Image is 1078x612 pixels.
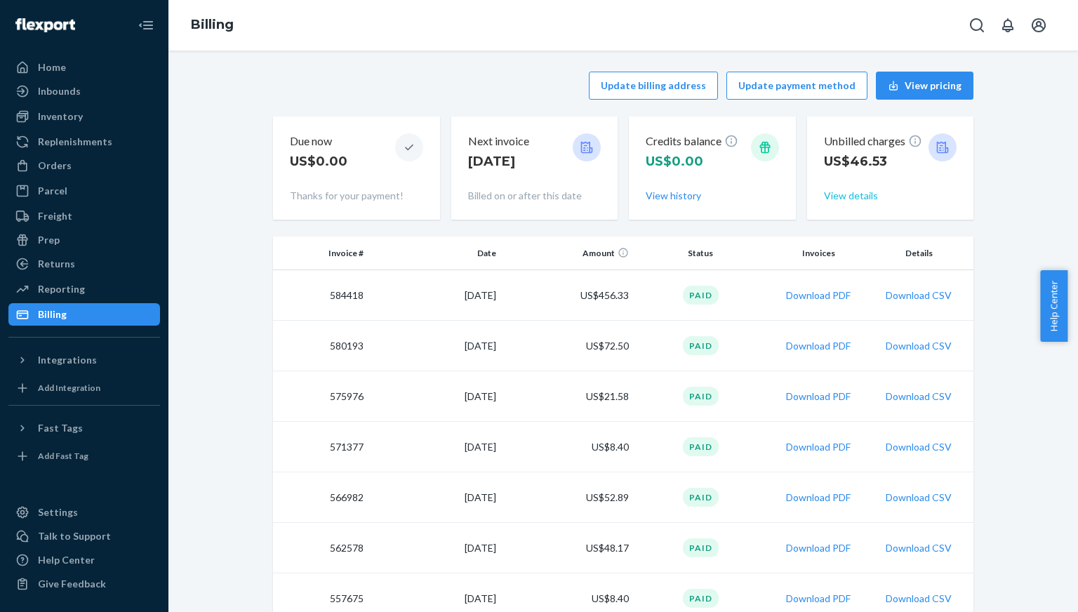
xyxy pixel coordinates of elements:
a: Inbounds [8,80,160,102]
div: Prep [38,233,60,247]
span: US$0.00 [646,154,703,169]
p: Billed on or after this date [468,189,601,203]
td: [DATE] [369,472,502,523]
a: Freight [8,205,160,227]
td: US$456.33 [502,270,634,321]
button: Download PDF [786,339,851,353]
div: Give Feedback [38,577,106,591]
a: Add Fast Tag [8,445,160,467]
button: Integrations [8,349,160,371]
p: Due now [290,133,347,149]
div: Paid [683,437,719,456]
button: View details [824,189,878,203]
button: Download PDF [786,592,851,606]
div: Returns [38,257,75,271]
a: Talk to Support [8,525,160,547]
button: Download PDF [786,541,851,555]
ol: breadcrumbs [180,5,245,46]
td: US$8.40 [502,422,634,472]
td: [DATE] [369,523,502,573]
td: [DATE] [369,371,502,422]
button: Update billing address [589,72,718,100]
div: Replenishments [38,135,112,149]
a: Parcel [8,180,160,202]
div: Paid [683,286,719,305]
button: Update payment method [726,72,867,100]
td: US$48.17 [502,523,634,573]
p: Next invoice [468,133,529,149]
button: Download PDF [786,440,851,454]
div: Paid [683,387,719,406]
a: Billing [191,17,234,32]
button: Fast Tags [8,417,160,439]
a: Billing [8,303,160,326]
button: Help Center [1040,270,1067,342]
a: Add Integration [8,377,160,399]
th: Amount [502,237,634,270]
div: Settings [38,505,78,519]
button: Download PDF [786,390,851,404]
a: Reporting [8,278,160,300]
td: [DATE] [369,422,502,472]
div: Fast Tags [38,421,83,435]
a: Settings [8,501,160,524]
td: US$72.50 [502,321,634,371]
button: Download PDF [786,288,851,302]
button: View history [646,189,701,203]
div: Integrations [38,353,97,367]
a: Home [8,56,160,79]
div: Paid [683,336,719,355]
th: Invoices [767,237,870,270]
div: Paid [683,538,719,557]
td: 575976 [273,371,369,422]
div: Add Integration [38,382,100,394]
div: Inventory [38,109,83,124]
div: Paid [683,488,719,507]
button: Open account menu [1025,11,1053,39]
div: Inbounds [38,84,81,98]
th: Status [634,237,767,270]
a: Orders [8,154,160,177]
td: US$52.89 [502,472,634,523]
button: Download PDF [786,491,851,505]
button: Download CSV [886,288,952,302]
div: Home [38,60,66,74]
button: View pricing [876,72,973,100]
div: Talk to Support [38,529,111,543]
button: Download CSV [886,339,952,353]
button: Download CSV [886,491,952,505]
td: 580193 [273,321,369,371]
a: Returns [8,253,160,275]
p: US$0.00 [290,152,347,171]
a: Prep [8,229,160,251]
div: Paid [683,589,719,608]
button: Give Feedback [8,573,160,595]
th: Date [369,237,502,270]
a: Replenishments [8,131,160,153]
p: US$46.53 [824,152,922,171]
td: 566982 [273,472,369,523]
button: Download CSV [886,541,952,555]
div: Freight [38,209,72,223]
div: Help Center [38,553,95,567]
div: Reporting [38,282,85,296]
button: Open Search Box [963,11,991,39]
p: Credits balance [646,133,738,149]
div: Parcel [38,184,67,198]
img: Flexport logo [15,18,75,32]
td: 571377 [273,422,369,472]
p: Thanks for your payment! [290,189,423,203]
p: Unbilled charges [824,133,922,149]
th: Invoice # [273,237,369,270]
button: Close Navigation [132,11,160,39]
a: Inventory [8,105,160,128]
td: 562578 [273,523,369,573]
td: [DATE] [369,270,502,321]
div: Billing [38,307,67,321]
div: Add Fast Tag [38,450,88,462]
td: 584418 [273,270,369,321]
a: Help Center [8,549,160,571]
p: [DATE] [468,152,529,171]
td: [DATE] [369,321,502,371]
